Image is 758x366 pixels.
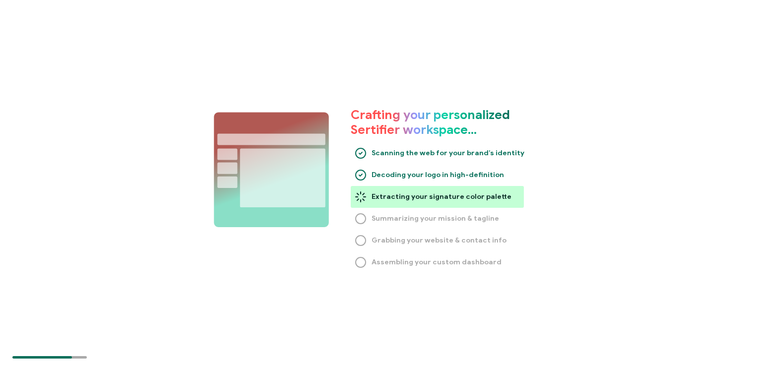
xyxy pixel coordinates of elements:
span: Scanning the web for your brand’s identity [372,146,524,161]
span: Grabbing your website & contact info [372,233,506,248]
iframe: Chat Widget [708,318,758,366]
span: Decoding your logo in high-definition [372,168,504,183]
span: Assembling your custom dashboard [372,255,502,270]
h1: Crafting your personalized Sertifier workspace… [351,108,549,137]
span: Extracting your signature color palette [372,189,511,204]
span: Summarizing your mission & tagline [372,211,499,226]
